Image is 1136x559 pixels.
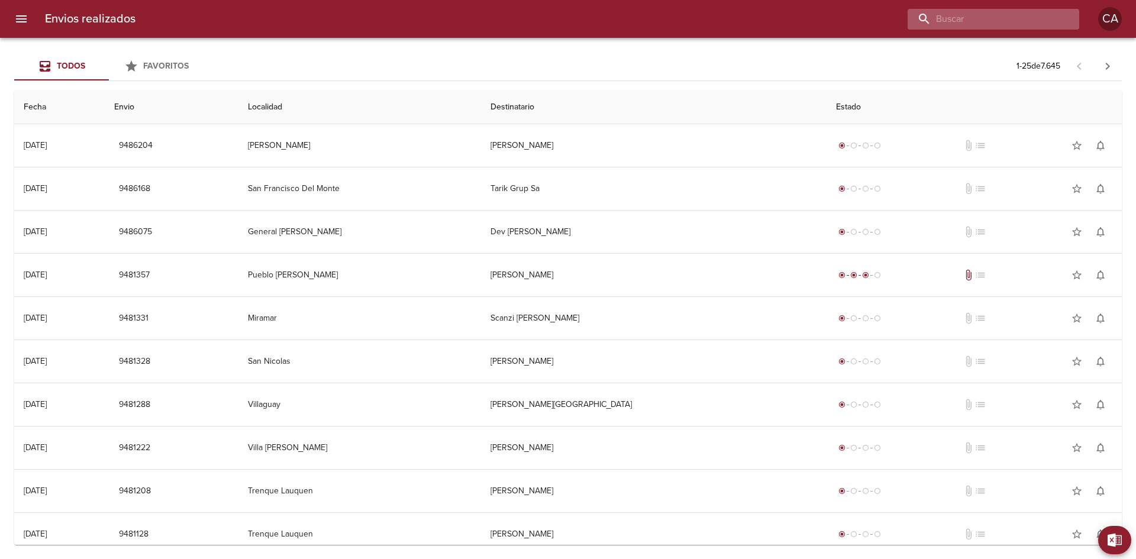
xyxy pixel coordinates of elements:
span: 9481222 [119,441,150,455]
span: notifications_none [1095,269,1106,281]
span: Favoritos [143,61,189,71]
th: Fecha [14,91,105,124]
span: Pagina anterior [1065,60,1093,72]
td: San Nicolas [238,340,481,383]
div: [DATE] [24,313,47,323]
span: No tiene pedido asociado [974,528,986,540]
span: Pagina siguiente [1093,52,1122,80]
span: notifications_none [1095,226,1106,238]
span: star_border [1071,269,1083,281]
span: star_border [1071,226,1083,238]
span: radio_button_unchecked [874,315,881,322]
div: Generado [836,528,883,540]
span: 9481331 [119,311,149,326]
span: Tiene documentos adjuntos [963,269,974,281]
td: Pueblo [PERSON_NAME] [238,254,481,296]
div: Abrir información de usuario [1098,7,1122,31]
span: radio_button_checked [838,142,845,149]
p: 1 - 25 de 7.645 [1016,60,1060,72]
h6: Envios realizados [45,9,135,28]
button: 9481328 [114,351,155,373]
button: Activar notificaciones [1089,263,1112,287]
td: Dev [PERSON_NAME] [481,211,827,253]
span: 9486168 [119,182,150,196]
span: radio_button_checked [838,401,845,408]
button: Activar notificaciones [1089,134,1112,157]
div: Tabs Envios [14,52,204,80]
button: 9481357 [114,264,154,286]
span: radio_button_unchecked [850,185,857,192]
span: radio_button_unchecked [850,487,857,495]
div: Generado [836,226,883,238]
button: 9486075 [114,221,157,243]
button: Agregar a favoritos [1065,350,1089,373]
div: CA [1098,7,1122,31]
span: radio_button_unchecked [862,487,869,495]
span: notifications_none [1095,485,1106,497]
span: radio_button_checked [838,444,845,451]
td: [PERSON_NAME] [481,124,827,167]
span: star_border [1071,356,1083,367]
button: Activar notificaciones [1089,177,1112,201]
span: radio_button_unchecked [850,228,857,235]
button: 9481288 [114,394,155,416]
span: radio_button_checked [838,228,845,235]
div: [DATE] [24,140,47,150]
td: [PERSON_NAME] [481,470,827,512]
div: Generado [836,356,883,367]
span: No tiene pedido asociado [974,399,986,411]
div: Generado [836,183,883,195]
span: radio_button_unchecked [874,531,881,538]
td: Tarik Grup Sa [481,167,827,210]
span: 9486204 [119,138,153,153]
td: Trenque Lauquen [238,470,481,512]
div: [DATE] [24,356,47,366]
span: radio_button_unchecked [862,531,869,538]
span: 9481357 [119,268,150,283]
span: No tiene pedido asociado [974,356,986,367]
div: [DATE] [24,270,47,280]
button: menu [7,5,35,33]
input: buscar [908,9,1059,30]
span: 9481208 [119,484,151,499]
button: 9481208 [114,480,156,502]
span: notifications_none [1095,140,1106,151]
span: radio_button_unchecked [874,444,881,451]
button: 9481128 [114,524,153,545]
span: No tiene pedido asociado [974,269,986,281]
span: notifications_none [1095,183,1106,195]
th: Estado [827,91,1122,124]
th: Envio [105,91,238,124]
span: radio_button_unchecked [862,142,869,149]
span: radio_button_unchecked [874,142,881,149]
div: [DATE] [24,529,47,539]
td: Trenque Lauquen [238,513,481,555]
div: Generado [836,399,883,411]
span: No tiene documentos adjuntos [963,442,974,454]
button: Activar notificaciones [1089,306,1112,330]
span: 9481288 [119,398,150,412]
span: No tiene documentos adjuntos [963,312,974,324]
div: [DATE] [24,486,47,496]
span: star_border [1071,140,1083,151]
span: star_border [1071,442,1083,454]
span: radio_button_unchecked [862,315,869,322]
span: radio_button_checked [838,272,845,279]
span: No tiene pedido asociado [974,140,986,151]
button: Activar notificaciones [1089,436,1112,460]
span: star_border [1071,312,1083,324]
span: notifications_none [1095,442,1106,454]
td: Villaguay [238,383,481,426]
span: No tiene documentos adjuntos [963,140,974,151]
span: radio_button_unchecked [850,142,857,149]
span: radio_button_unchecked [862,228,869,235]
td: [PERSON_NAME][GEOGRAPHIC_DATA] [481,383,827,426]
span: radio_button_unchecked [862,185,869,192]
span: No tiene documentos adjuntos [963,399,974,411]
th: Destinatario [481,91,827,124]
span: radio_button_unchecked [874,228,881,235]
button: 9486204 [114,135,157,157]
span: radio_button_unchecked [850,358,857,365]
span: radio_button_unchecked [874,487,881,495]
div: [DATE] [24,183,47,193]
